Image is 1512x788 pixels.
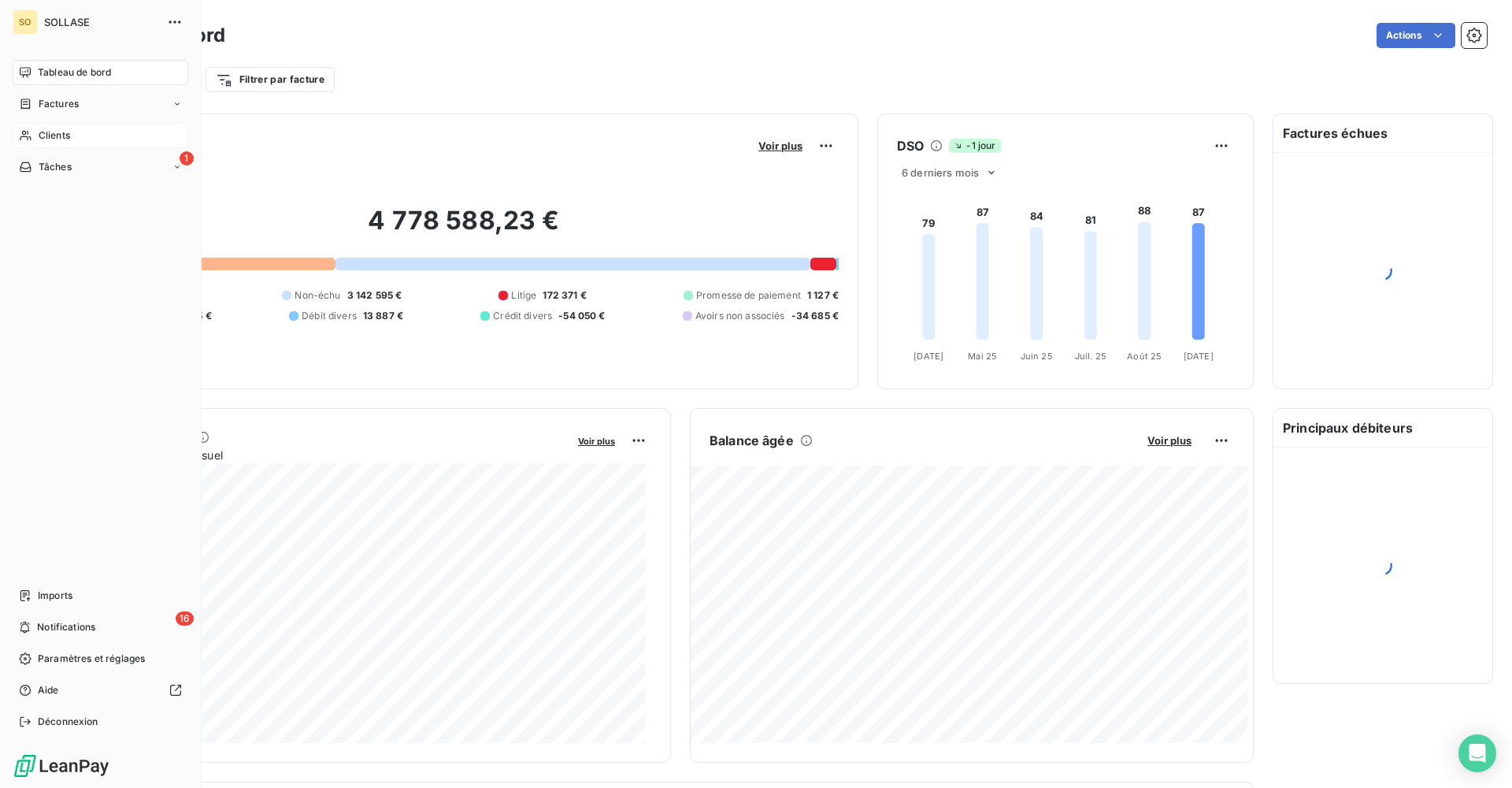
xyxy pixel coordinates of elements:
[363,309,403,323] span: 13 887 €
[1273,114,1492,152] h6: Factures échues
[38,589,72,603] span: Imports
[1184,351,1214,362] tspan: [DATE]
[89,447,567,463] span: Chiffre d'affaires mensuel
[791,309,839,323] span: -34 685 €
[949,139,1000,153] span: -1 jour
[39,97,79,111] span: Factures
[695,309,785,323] span: Avoirs non associés
[543,288,586,303] span: 172 371 €
[1458,734,1496,772] div: Open Intercom Messenger
[807,288,839,303] span: 1 127 €
[902,166,979,179] span: 6 derniers mois
[696,288,801,303] span: Promesse de paiement
[511,288,536,303] span: Litige
[13,753,110,779] img: Logo LeanPay
[13,678,188,703] a: Aide
[578,436,615,447] span: Voir plus
[1273,409,1492,447] h6: Principaux débiteurs
[13,9,38,35] div: SO
[37,620,95,634] span: Notifications
[897,136,924,155] h6: DSO
[39,128,70,143] span: Clients
[758,139,802,152] span: Voir plus
[913,351,943,362] tspan: [DATE]
[39,160,72,174] span: Tâches
[38,65,111,80] span: Tableau de bord
[754,139,807,153] button: Voir plus
[1127,351,1162,362] tspan: Août 25
[295,288,340,303] span: Non-échu
[38,683,59,697] span: Aide
[1021,351,1053,362] tspan: Juin 25
[176,611,194,626] span: 16
[1075,351,1106,362] tspan: Juil. 25
[38,715,98,729] span: Déconnexion
[44,16,157,28] span: SOLLASE
[1377,23,1455,48] button: Actions
[89,205,839,252] h2: 4 778 588,23 €
[1147,434,1191,447] span: Voir plus
[38,652,145,666] span: Paramètres et réglages
[302,309,357,323] span: Débit divers
[558,309,605,323] span: -54 050 €
[180,151,194,165] span: 1
[493,309,552,323] span: Crédit divers
[1143,433,1196,448] button: Voir plus
[206,67,335,92] button: Filtrer par facture
[347,288,402,303] span: 3 142 595 €
[968,351,997,362] tspan: Mai 25
[573,433,620,448] button: Voir plus
[710,431,794,450] h6: Balance âgée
